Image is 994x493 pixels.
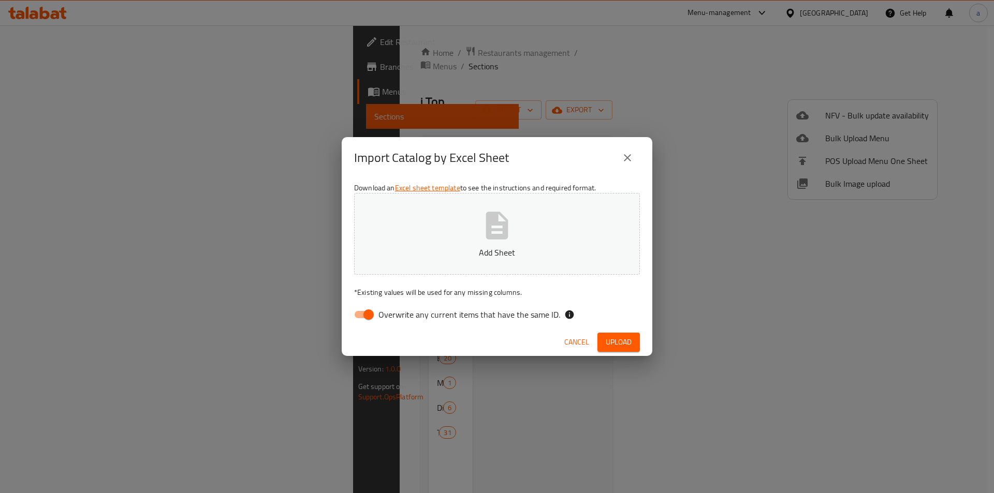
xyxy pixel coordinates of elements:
button: Upload [597,333,640,352]
button: Cancel [560,333,593,352]
div: Download an to see the instructions and required format. [342,178,652,328]
p: Add Sheet [370,246,624,259]
h2: Import Catalog by Excel Sheet [354,150,509,166]
span: Upload [606,336,632,349]
button: close [615,145,640,170]
span: Cancel [564,336,589,349]
p: Existing values will be used for any missing columns. [354,287,640,297]
a: Excel sheet template [395,181,460,195]
button: Add Sheet [354,193,640,275]
span: Overwrite any current items that have the same ID. [378,308,560,321]
svg: If the overwrite option isn't selected, then the items that match an existing ID will be ignored ... [564,309,575,320]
